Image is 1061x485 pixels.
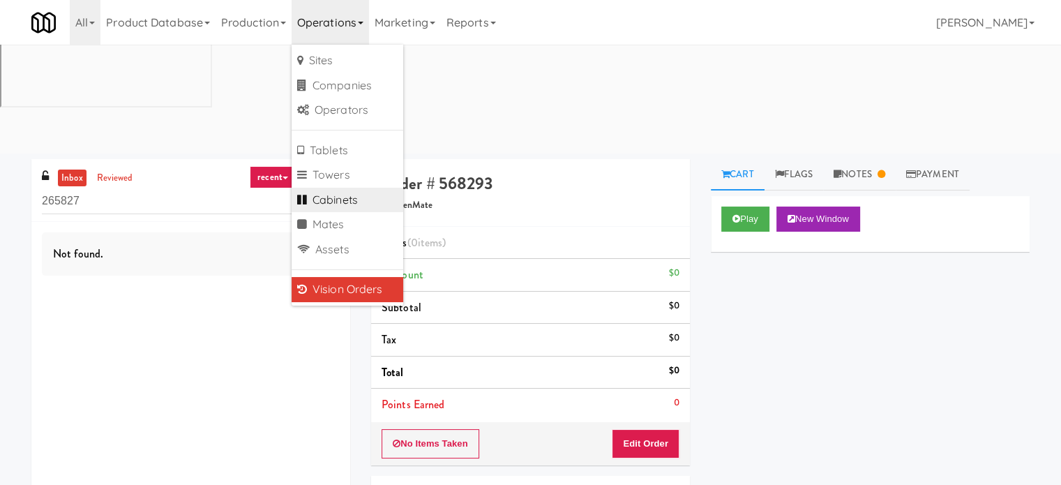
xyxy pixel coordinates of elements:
button: Edit Order [612,429,679,458]
span: Points Earned [382,396,444,412]
span: Subtotal [382,299,421,315]
a: Mates [292,212,403,237]
a: Operators [292,98,403,123]
a: Vision Orders [292,277,403,302]
span: (0 ) [407,234,446,251]
a: Payment [896,159,970,191]
img: Micromart [31,10,56,35]
a: Notes [823,159,896,191]
button: Play [721,207,769,232]
button: No Items Taken [382,429,479,458]
a: Assets [292,237,403,262]
span: Tax [382,331,396,348]
span: Items [382,234,446,251]
a: Flags [765,159,824,191]
a: Sites [292,48,403,73]
input: Search vision orders [42,188,340,214]
span: Total [382,364,404,380]
a: Cart [711,159,765,191]
a: Companies [292,73,403,98]
a: Towers [292,163,403,188]
a: Cabinets [292,188,403,213]
div: $0 [669,297,679,315]
div: 0 [674,394,679,412]
span: Not found. [53,246,103,262]
a: Tablets [292,138,403,163]
div: $0 [669,264,679,282]
h4: Order # 568293 [382,174,679,193]
a: recent [250,166,296,188]
div: $0 [669,362,679,380]
button: New Window [776,207,860,232]
div: $0 [669,329,679,347]
a: reviewed [93,170,137,187]
ng-pluralize: items [418,234,443,251]
span: Discount [382,267,423,283]
a: inbox [58,170,86,187]
h5: KitchenMate [382,200,679,211]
